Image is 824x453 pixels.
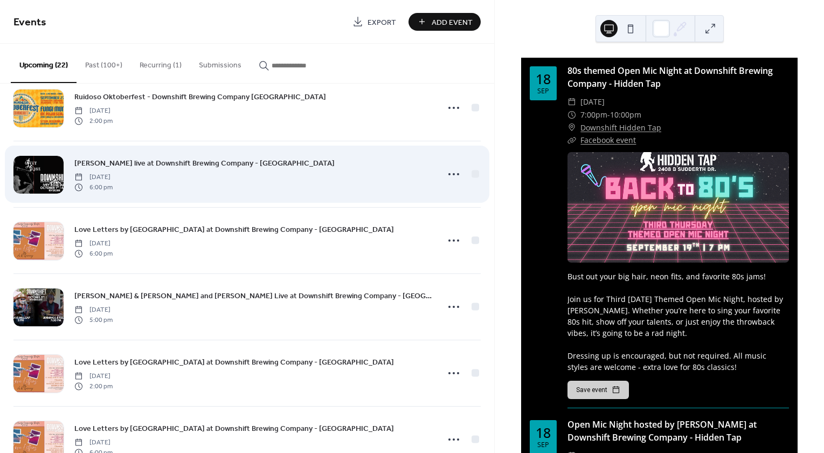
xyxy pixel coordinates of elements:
a: Ruidoso Oktoberfest - Downshift Brewing Company [GEOGRAPHIC_DATA] [74,91,326,103]
a: Facebook event [580,135,636,145]
button: Recurring (1) [131,44,190,82]
div: 18 [536,72,551,86]
button: Upcoming (22) [11,44,77,83]
span: Add Event [432,17,473,28]
div: Open Mic Night hosted by [PERSON_NAME] at Downshift Brewing Company - Hidden Tap [567,418,789,444]
a: Love Letters by [GEOGRAPHIC_DATA] at Downshift Brewing Company - [GEOGRAPHIC_DATA] [74,356,394,368]
span: [PERSON_NAME] & [PERSON_NAME] and [PERSON_NAME] Live at Downshift Brewing Company - [GEOGRAPHIC_D... [74,291,432,302]
span: [DATE] [74,372,113,381]
a: 80s themed Open Mic Night at Downshift Brewing Company - Hidden Tap [567,65,773,90]
span: [DATE] [74,305,113,315]
span: 10:00pm [610,108,641,121]
span: [DATE] [74,106,113,116]
button: Add Event [408,13,481,31]
a: Export [344,13,404,31]
span: - [607,108,610,121]
span: [DATE] [580,95,605,108]
div: ​ [567,108,576,121]
span: [DATE] [74,173,113,182]
a: [PERSON_NAME] live at Downshift Brewing Company - [GEOGRAPHIC_DATA] [74,157,335,169]
span: [DATE] [74,239,113,249]
a: Love Letters by [GEOGRAPHIC_DATA] at Downshift Brewing Company - [GEOGRAPHIC_DATA] [74,223,394,236]
div: Sep [537,88,549,95]
span: Ruidoso Oktoberfest - Downshift Brewing Company [GEOGRAPHIC_DATA] [74,92,326,103]
div: 18 [536,426,551,440]
a: [PERSON_NAME] & [PERSON_NAME] and [PERSON_NAME] Live at Downshift Brewing Company - [GEOGRAPHIC_D... [74,290,432,302]
div: ​ [567,134,576,147]
span: Love Letters by [GEOGRAPHIC_DATA] at Downshift Brewing Company - [GEOGRAPHIC_DATA] [74,357,394,368]
span: 5:00 pm [74,315,113,325]
span: [DATE] [74,438,113,448]
span: Love Letters by [GEOGRAPHIC_DATA] at Downshift Brewing Company - [GEOGRAPHIC_DATA] [74,423,394,435]
span: [PERSON_NAME] live at Downshift Brewing Company - [GEOGRAPHIC_DATA] [74,158,335,169]
div: ​ [567,95,576,108]
a: Downshift Hidden Tap [580,121,661,134]
div: ​ [567,121,576,134]
a: Love Letters by [GEOGRAPHIC_DATA] at Downshift Brewing Company - [GEOGRAPHIC_DATA] [74,422,394,435]
button: Past (100+) [77,44,131,82]
button: Save event [567,381,629,399]
span: 2:00 pm [74,381,113,391]
span: Love Letters by [GEOGRAPHIC_DATA] at Downshift Brewing Company - [GEOGRAPHIC_DATA] [74,224,394,236]
span: Events [13,12,46,33]
span: 7:00pm [580,108,607,121]
span: 2:00 pm [74,116,113,126]
button: Submissions [190,44,250,82]
span: Export [368,17,396,28]
div: Bust out your big hair, neon fits, and favorite 80s jams! Join us for Third [DATE] Themed Open Mi... [567,271,789,373]
span: 6:00 pm [74,182,113,192]
div: Sep [537,442,549,449]
span: 6:00 pm [74,249,113,258]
